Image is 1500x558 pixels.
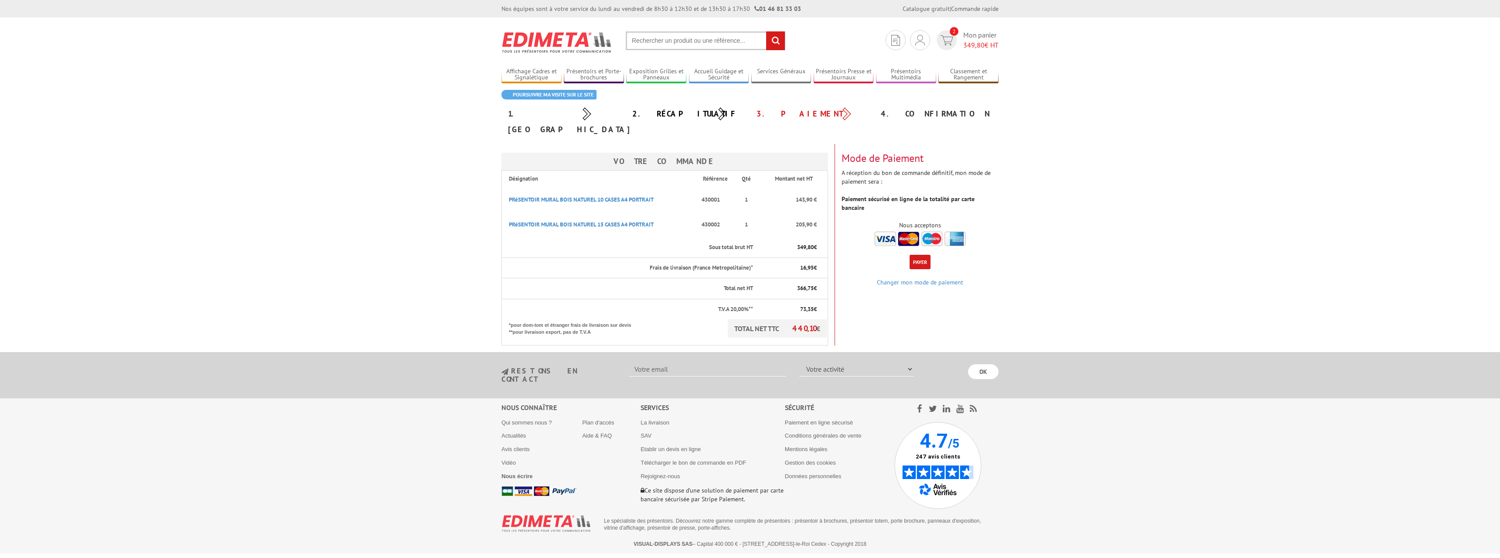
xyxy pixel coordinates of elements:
a: Changer mon mode de paiement [877,278,963,286]
h3: Mode de Paiement [842,153,999,164]
p: € [761,284,817,293]
p: T.V.A 20,00%** [509,305,753,314]
th: Total net HT [502,278,754,299]
img: Avis Vérifiés - 4.7 sur 5 - 247 avis clients [894,422,982,509]
span: 73,35 [800,305,814,313]
input: Rechercher un produit ou une référence... [626,31,785,50]
a: Actualités [501,432,526,439]
div: Services [641,403,785,413]
a: devis rapide 2 Mon panier 349,80€ HT [934,30,999,50]
a: Services Généraux [751,68,811,82]
div: Nous connaître [501,403,641,413]
a: Accueil Guidage et Sécurité [689,68,749,82]
p: € [761,305,817,314]
img: devis rapide [891,35,900,46]
a: Aide & FAQ [582,432,612,439]
img: devis rapide [941,35,953,45]
a: PRéSENTOIR MURAL BOIS NATUREL 10 CASES A4 PORTRAIT [509,196,654,203]
a: SAV [641,432,651,439]
th: Sous total brut HT [502,237,754,258]
img: accepted.png [875,232,966,246]
th: Frais de livraison (France Metropolitaine)* [502,257,754,278]
div: Sécurité [785,403,894,413]
p: Qté [740,175,753,183]
div: Nous acceptons [842,221,999,229]
p: – Capital 400 000 € - [STREET_ADDRESS]-le-Roi Cedex - Copyright 2018 [509,541,991,547]
a: PRéSENTOIR MURAL BOIS NATUREL 15 CASES A4 PORTRAIT [509,221,654,228]
strong: 01 46 81 33 03 [754,5,801,13]
p: Ce site dispose d’une solution de paiement par carte bancaire sécurisée par Stripe Paiement. [641,486,785,503]
p: € [761,243,817,252]
p: *pour dom-tom et étranger frais de livraison sur devis **pour livraison export, pas de T.V.A [509,319,640,335]
a: Qui sommes nous ? [501,419,552,426]
div: 3. Paiement [750,106,874,122]
a: Etablir un devis en ligne [641,446,701,452]
p: 1 [740,196,753,204]
a: Affichage Cadres et Signalétique [501,68,562,82]
a: Conditions générales de vente [785,432,862,439]
a: Présentoirs Presse et Journaux [814,68,874,82]
button: Payer [910,255,931,269]
a: Rejoignez-nous [641,473,680,479]
a: Gestion des cookies [785,459,836,466]
p: Montant net HT [761,175,827,183]
p: TOTAL NET TTC € [728,319,827,338]
span: 349,80 [963,41,985,49]
p: Désignation [509,175,691,183]
a: Télécharger le bon de commande en PDF [641,459,746,466]
a: Commande rapide [951,5,999,13]
a: Exposition Grilles et Panneaux [626,68,686,82]
p: Référence [699,175,732,183]
a: Avis clients [501,446,530,452]
span: 440,10 [792,323,816,333]
span: 2 [950,27,958,36]
h3: restons en contact [501,367,616,383]
strong: Paiement sécurisé en ligne de la totalité par carte bancaire [842,195,975,212]
a: Plan d'accès [582,419,614,426]
a: 2. Récapitulatif [632,109,737,119]
a: La livraison [641,419,669,426]
a: Données personnelles [785,473,841,479]
h3: Votre Commande [501,153,828,170]
div: 4. Confirmation [874,106,999,122]
a: Paiement en ligne sécurisé [785,419,853,426]
p: 1 [740,221,753,229]
div: Nos équipes sont à votre service du lundi au vendredi de 8h30 à 12h30 et de 13h30 à 17h30 [501,4,801,13]
span: Mon panier [963,30,999,50]
img: Edimeta [501,26,613,58]
a: Mentions légales [785,446,828,452]
input: rechercher [766,31,785,50]
span: 366,75 [797,284,814,292]
a: Vidéo [501,459,516,466]
a: Catalogue gratuit [903,5,950,13]
strong: VISUAL-DISPLAYS SAS [634,541,692,547]
p: Le spécialiste des présentoirs. Découvrez notre gamme complète de présentoirs : présentoir à broc... [604,517,992,531]
div: A réception du bon de commande définitif, mon mode de paiement sera : [835,144,1005,248]
p: € [761,264,817,272]
img: devis rapide [915,35,925,45]
p: 205,90 € [761,221,817,229]
p: 430001 [699,192,732,209]
span: 349,80 [797,243,814,251]
img: newsletter.jpg [501,368,508,376]
p: 430002 [699,216,732,233]
span: € HT [963,40,999,50]
div: 1. [GEOGRAPHIC_DATA] [501,106,626,137]
span: 16,95 [800,264,814,271]
input: Votre email [629,362,786,377]
a: Poursuivre ma visite sur le site [501,90,597,99]
div: | [903,4,999,13]
a: Nous écrire [501,473,533,479]
a: Présentoirs et Porte-brochures [564,68,624,82]
input: OK [968,364,999,379]
p: 143,90 € [761,196,817,204]
a: Présentoirs Multimédia [876,68,936,82]
a: Classement et Rangement [938,68,999,82]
